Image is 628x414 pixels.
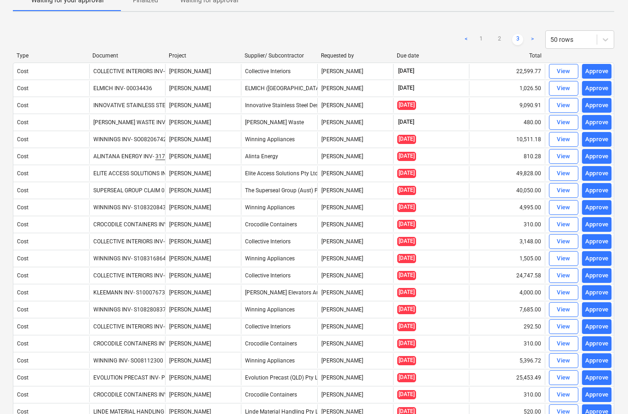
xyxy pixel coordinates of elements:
[169,68,211,75] span: Della Rosa
[585,151,609,162] div: Approve
[93,68,177,75] div: COLLECTIVE INTERIORS INV-6907
[585,100,609,111] div: Approve
[469,115,545,130] div: 480.00
[397,52,465,59] div: Due date
[317,319,393,334] div: [PERSON_NAME]
[549,132,578,147] button: View
[317,183,393,198] div: [PERSON_NAME]
[469,98,545,113] div: 9,090.91
[557,305,571,315] div: View
[397,237,416,246] span: [DATE]
[582,353,611,368] button: Approve
[93,374,183,381] div: EVOLUTION PRECAST INV- P137-08
[17,136,29,143] div: Cost
[241,200,317,215] div: Winning Appliances
[397,135,416,144] span: [DATE]
[397,101,416,109] span: [DATE]
[549,251,578,266] button: View
[549,166,578,181] button: View
[469,268,545,283] div: 24,747.58
[582,166,611,181] button: Approve
[557,134,571,145] div: View
[317,149,393,164] div: [PERSON_NAME]
[241,64,317,79] div: Collective Interiors
[17,255,29,262] div: Cost
[317,81,393,96] div: [PERSON_NAME]
[549,149,578,164] button: View
[397,288,416,297] span: [DATE]
[557,236,571,247] div: View
[317,115,393,130] div: [PERSON_NAME]
[241,183,317,198] div: The Superseal Group (Aust) Pty Ltd
[397,271,416,280] span: [DATE]
[321,52,389,59] div: Requested by
[557,373,571,383] div: View
[557,390,571,400] div: View
[317,353,393,368] div: [PERSON_NAME]
[241,149,317,164] div: Alinta Energy
[93,102,227,109] div: INNOVATIVE STAINLESS STEEL DESIGNS INV- 9621-A
[169,187,211,194] span: Della Rosa
[317,64,393,79] div: [PERSON_NAME]
[241,81,317,96] div: ELMICH ([GEOGRAPHIC_DATA]) PTY LIMITED
[469,200,545,215] div: 4,995.00
[582,370,628,414] iframe: Chat Widget
[557,322,571,332] div: View
[17,221,29,228] div: Cost
[241,319,317,334] div: Collective Interiors
[241,268,317,283] div: Collective Interiors
[397,152,416,161] span: [DATE]
[397,390,416,399] span: [DATE]
[169,221,211,228] span: Della Rosa
[585,287,609,298] div: Approve
[549,81,578,96] button: View
[317,268,393,283] div: [PERSON_NAME]
[245,52,313,59] div: Supplier/ Subcontractor
[585,305,609,315] div: Approve
[582,183,611,198] button: Approve
[469,251,545,266] div: 1,505.00
[17,340,29,347] div: Cost
[582,285,611,300] button: Approve
[549,115,578,130] button: View
[17,323,29,330] div: Cost
[241,285,317,300] div: [PERSON_NAME] Elevators Australia Pty Ltd
[397,186,416,195] span: [DATE]
[461,34,472,45] a: Previous page
[169,306,211,313] span: Della Rosa
[93,136,166,143] div: WINNINGS INV- SO08206742
[17,289,29,296] div: Cost
[397,84,415,92] span: [DATE]
[93,272,177,279] div: COLLECTIVE INTERIORS INV-6682
[549,353,578,368] button: View
[93,170,186,177] div: ELITE ACCESS SOLUTIONS INV- 2369
[469,81,545,96] div: 1,026.50
[317,302,393,317] div: [PERSON_NAME]
[585,253,609,264] div: Approve
[241,302,317,317] div: Winning Appliances
[582,302,611,317] button: Approve
[241,370,317,385] div: Evolution Precast (QLD) Pty Ltd
[585,270,609,281] div: Approve
[17,68,29,75] div: Cost
[557,339,571,349] div: View
[317,200,393,215] div: [PERSON_NAME]
[582,336,611,351] button: Approve
[241,387,317,402] div: Crocodile Containers
[557,168,571,179] div: View
[93,357,163,364] div: WINNING INV- SO08112300
[241,336,317,351] div: Crocodile Containers
[169,289,211,296] span: Della Rosa
[557,356,571,366] div: View
[557,117,571,128] div: View
[582,64,611,79] button: Approve
[469,217,545,232] div: 310.00
[397,203,416,212] span: [DATE]
[17,170,29,177] div: Cost
[17,52,85,59] div: Type
[317,336,393,351] div: [PERSON_NAME]
[317,217,393,232] div: [PERSON_NAME]
[557,202,571,213] div: View
[549,285,578,300] button: View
